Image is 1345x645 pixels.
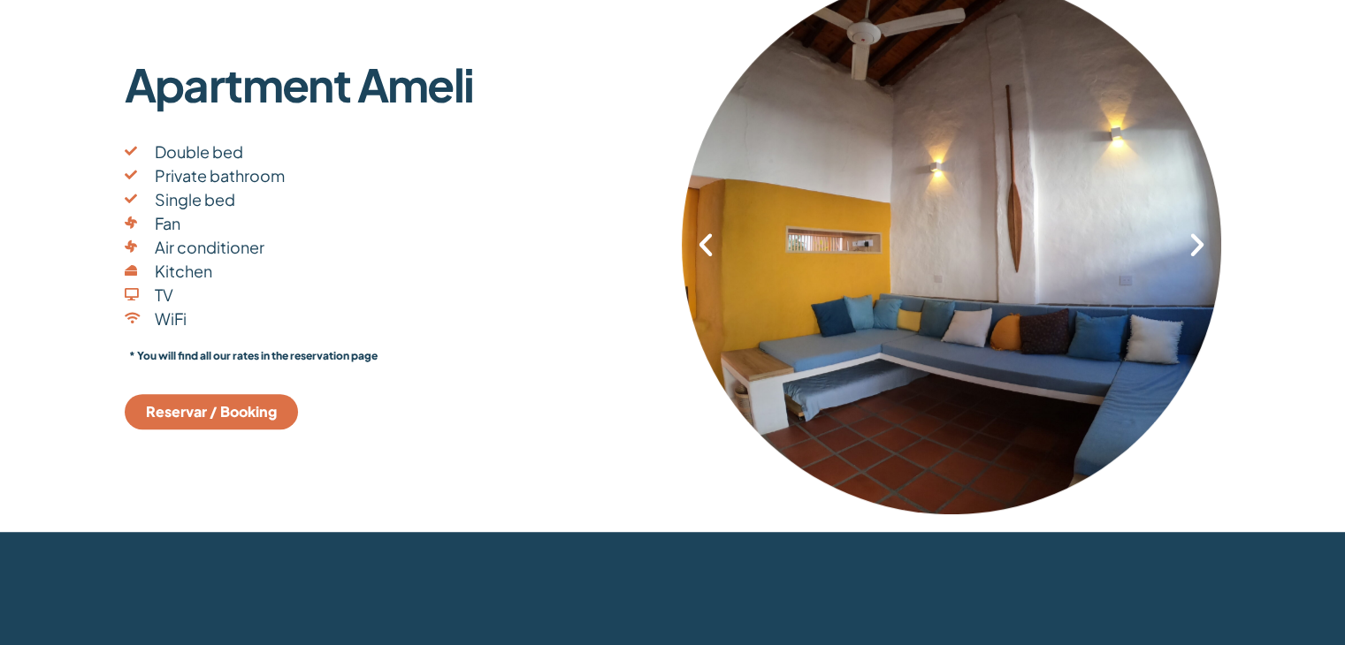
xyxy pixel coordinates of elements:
span: Double bed [150,140,243,163]
span: WiFi [150,307,187,330]
div: Next slide [1182,230,1212,260]
p: * You will find all our rates in the reservation page [129,348,660,364]
span: Private bathroom [150,163,285,187]
span: Kitchen [150,259,212,283]
span: Reservar / Booking [146,405,277,419]
p: Apartment Ameli [125,59,664,109]
span: Single bed [150,187,235,211]
div: Previous slide [691,230,721,260]
span: Fan [150,211,180,235]
span: TV [150,283,173,307]
a: Reservar / Booking [125,394,298,429]
span: Air conditioner [150,235,264,259]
